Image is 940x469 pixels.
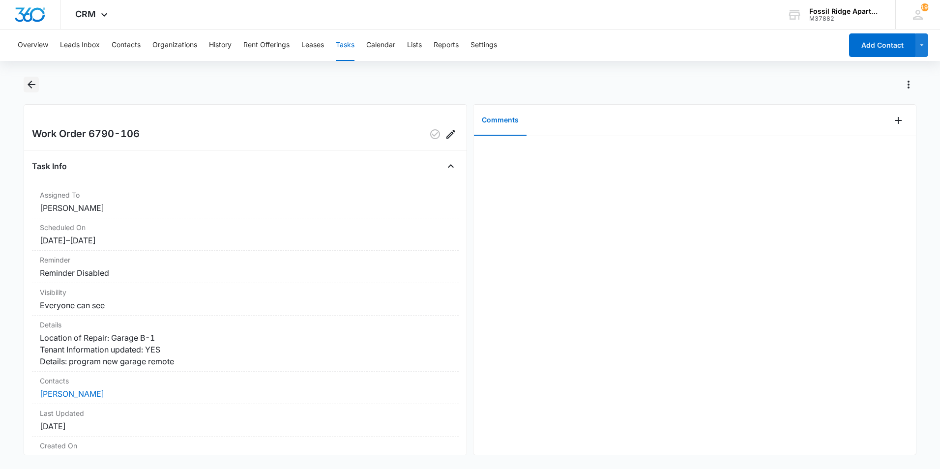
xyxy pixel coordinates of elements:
[443,126,459,142] button: Edit
[921,3,929,11] span: 199
[32,251,459,283] div: ReminderReminder Disabled
[890,113,906,128] button: Add Comment
[60,29,100,61] button: Leads Inbox
[24,77,39,92] button: Back
[209,29,232,61] button: History
[366,29,395,61] button: Calendar
[40,389,104,399] a: [PERSON_NAME]
[40,408,451,418] dt: Last Updated
[32,437,459,469] div: Created On[DATE]
[470,29,497,61] button: Settings
[336,29,354,61] button: Tasks
[32,372,459,404] div: Contacts[PERSON_NAME]
[809,15,881,22] div: account id
[32,126,140,142] h2: Work Order 6790-106
[152,29,197,61] button: Organizations
[75,9,96,19] span: CRM
[243,29,290,61] button: Rent Offerings
[40,202,451,214] dd: [PERSON_NAME]
[40,222,451,233] dt: Scheduled On
[32,160,67,172] h4: Task Info
[32,316,459,372] div: DetailsLocation of Repair: Garage B-1 Tenant Information updated: YES Details: program new garage...
[40,190,451,200] dt: Assigned To
[301,29,324,61] button: Leases
[40,332,451,367] dd: Location of Repair: Garage B-1 Tenant Information updated: YES Details: program new garage remote
[921,3,929,11] div: notifications count
[901,77,916,92] button: Actions
[32,186,459,218] div: Assigned To[PERSON_NAME]
[434,29,459,61] button: Reports
[407,29,422,61] button: Lists
[40,420,451,432] dd: [DATE]
[40,320,451,330] dt: Details
[40,299,451,311] dd: Everyone can see
[443,158,459,174] button: Close
[40,440,451,451] dt: Created On
[809,7,881,15] div: account name
[849,33,915,57] button: Add Contact
[32,218,459,251] div: Scheduled On[DATE]–[DATE]
[40,287,451,297] dt: Visibility
[40,255,451,265] dt: Reminder
[40,234,451,246] dd: [DATE] – [DATE]
[18,29,48,61] button: Overview
[474,105,527,136] button: Comments
[32,404,459,437] div: Last Updated[DATE]
[40,453,451,465] dd: [DATE]
[40,376,451,386] dt: Contacts
[112,29,141,61] button: Contacts
[32,283,459,316] div: VisibilityEveryone can see
[40,267,451,279] dd: Reminder Disabled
